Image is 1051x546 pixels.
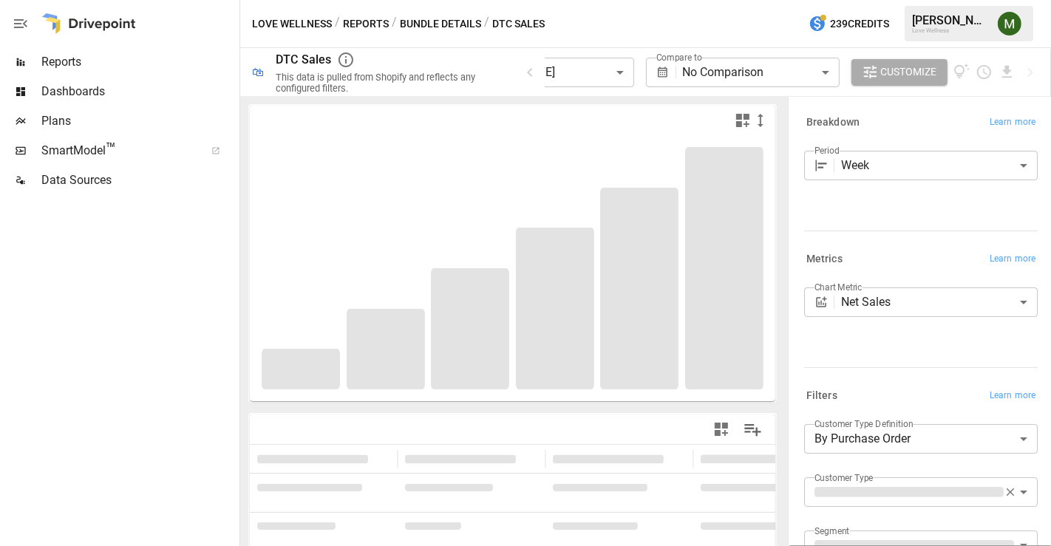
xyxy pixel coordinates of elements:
[851,59,948,86] button: Customize
[665,448,686,469] button: Sort
[953,59,970,86] button: View documentation
[41,171,237,189] span: Data Sources
[999,64,1016,81] button: Download report
[814,144,840,157] label: Period
[912,13,989,27] div: [PERSON_NAME]
[276,52,331,66] div: DTC Sales
[814,417,914,430] label: Customer Type Definition
[841,151,1038,180] div: Week
[252,65,264,79] div: 🛍
[814,471,874,484] label: Customer Type
[912,27,989,34] div: Love Wellness
[41,53,237,71] span: Reports
[990,389,1035,403] span: Learn more
[477,58,633,87] div: [DATE] - [DATE]
[656,51,702,64] label: Compare to
[276,72,503,94] div: This data is pulled from Shopify and reflects any configured filters.
[830,15,889,33] span: 239 Credits
[806,388,837,404] h6: Filters
[106,140,116,158] span: ™
[990,252,1035,267] span: Learn more
[989,3,1030,44] button: Meredith Lacasse
[804,424,1038,454] div: By Purchase Order
[803,10,895,38] button: 239Credits
[881,63,937,81] span: Customize
[41,142,195,160] span: SmartModel
[392,15,397,33] div: /
[806,115,860,131] h6: Breakdown
[370,448,390,469] button: Sort
[990,115,1035,130] span: Learn more
[682,58,839,87] div: No Comparison
[335,15,340,33] div: /
[814,281,863,293] label: Chart Metric
[252,15,332,33] button: Love Wellness
[517,448,538,469] button: Sort
[400,15,481,33] button: Bundle Details
[41,112,237,130] span: Plans
[814,525,849,537] label: Segment
[41,83,237,100] span: Dashboards
[484,15,489,33] div: /
[343,15,389,33] button: Reports
[841,287,1038,317] div: Net Sales
[736,413,769,446] button: Manage Columns
[998,12,1021,35] img: Meredith Lacasse
[976,64,993,81] button: Schedule report
[806,251,843,267] h6: Metrics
